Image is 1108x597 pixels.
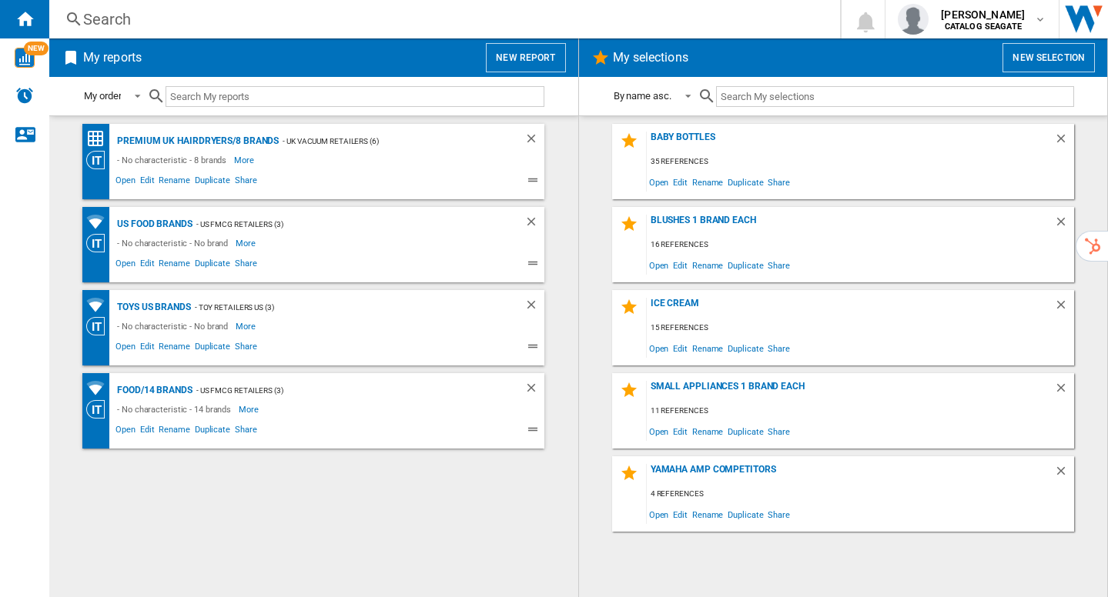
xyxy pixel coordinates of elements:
div: - No characteristic - No brand [113,317,236,335]
span: Edit [138,256,157,275]
div: Food/14 brands [113,381,192,400]
div: Baby Bottles [647,132,1054,152]
div: Delete [524,298,544,317]
span: Duplicate [725,172,765,192]
div: Price Matrix [86,129,113,148]
div: Category View [86,317,113,335]
div: My order [84,90,121,102]
span: Open [647,338,671,359]
div: Premium UK Hairdryers/8 brands [113,132,279,151]
span: [PERSON_NAME] [941,7,1025,22]
div: Delete [524,215,544,234]
span: Duplicate [192,173,233,192]
span: Edit [138,173,157,192]
span: Share [765,421,792,442]
span: Open [113,339,138,358]
div: Delete [524,132,544,151]
div: 11 references [647,402,1074,421]
div: 16 references [647,235,1074,255]
div: - US FMCG Retailers (3) [192,381,494,400]
img: profile.jpg [898,4,929,35]
span: Rename [690,255,725,275]
button: New report [486,43,565,72]
span: More [236,234,258,252]
div: 35 references [647,152,1074,172]
span: More [234,151,256,169]
div: Toys US Brands [113,298,191,317]
div: - No characteristic - 14 brands [113,400,239,419]
button: New selection [1003,43,1095,72]
span: Rename [156,173,192,192]
div: Retailers coverage [86,212,113,232]
div: Delete [1054,298,1074,319]
span: Rename [156,256,192,275]
div: - No characteristic - 8 brands [113,151,234,169]
b: CATALOG SEAGATE [945,22,1022,32]
span: Share [233,339,259,358]
span: Edit [138,422,157,441]
span: Duplicate [192,339,233,358]
span: Edit [671,255,690,275]
span: Open [113,422,138,441]
div: Search [83,8,800,30]
img: alerts-logo.svg [15,86,34,105]
div: - No characteristic - No brand [113,234,236,252]
span: Duplicate [725,255,765,275]
span: Open [113,256,138,275]
span: NEW [24,42,49,55]
div: Small Appliances 1 Brand Each [647,381,1054,402]
div: Ice Cream [647,298,1054,319]
span: Share [233,256,259,275]
span: Duplicate [192,256,233,275]
span: Rename [156,339,192,358]
div: - Toy Retailers US (3) [191,298,494,317]
div: - UK Vacuum Retailers (6) [279,132,494,151]
span: Open [647,255,671,275]
span: Edit [671,421,690,442]
span: Open [113,173,138,192]
span: Rename [156,422,192,441]
div: Delete [1054,132,1074,152]
h2: My selections [610,43,691,72]
span: Share [765,338,792,359]
span: Edit [671,338,690,359]
div: Yamaha Amp Competitors [647,464,1054,485]
span: Edit [671,504,690,525]
div: By name asc. [614,90,671,102]
div: Category View [86,234,113,252]
input: Search My reports [166,86,544,107]
span: More [239,400,261,419]
input: Search My selections [716,86,1074,107]
div: Delete [1054,215,1074,235]
span: Share [233,173,259,192]
span: Share [765,172,792,192]
span: Open [647,421,671,442]
span: Rename [690,172,725,192]
span: Rename [690,504,725,525]
span: Duplicate [725,504,765,525]
img: wise-card.svg [15,48,35,68]
span: Edit [671,172,690,192]
div: US Food Brands [113,215,192,234]
span: Edit [138,339,157,358]
div: Delete [1054,381,1074,402]
div: Blushes 1 Brand Each [647,215,1054,235]
span: Rename [690,338,725,359]
h2: My reports [80,43,145,72]
span: Share [765,504,792,525]
span: Open [647,504,671,525]
div: Delete [1054,464,1074,485]
div: 15 references [647,319,1074,338]
div: Brands coverage [86,379,113,398]
span: Open [647,172,671,192]
span: Duplicate [725,338,765,359]
div: - US FMCG Retailers (3) [192,215,494,234]
span: Share [233,422,259,441]
div: Delete [524,381,544,400]
span: More [236,317,258,335]
span: Rename [690,421,725,442]
div: Brands coverage [86,295,113,315]
span: Duplicate [725,421,765,442]
div: 4 references [647,485,1074,504]
div: Category View [86,151,113,169]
